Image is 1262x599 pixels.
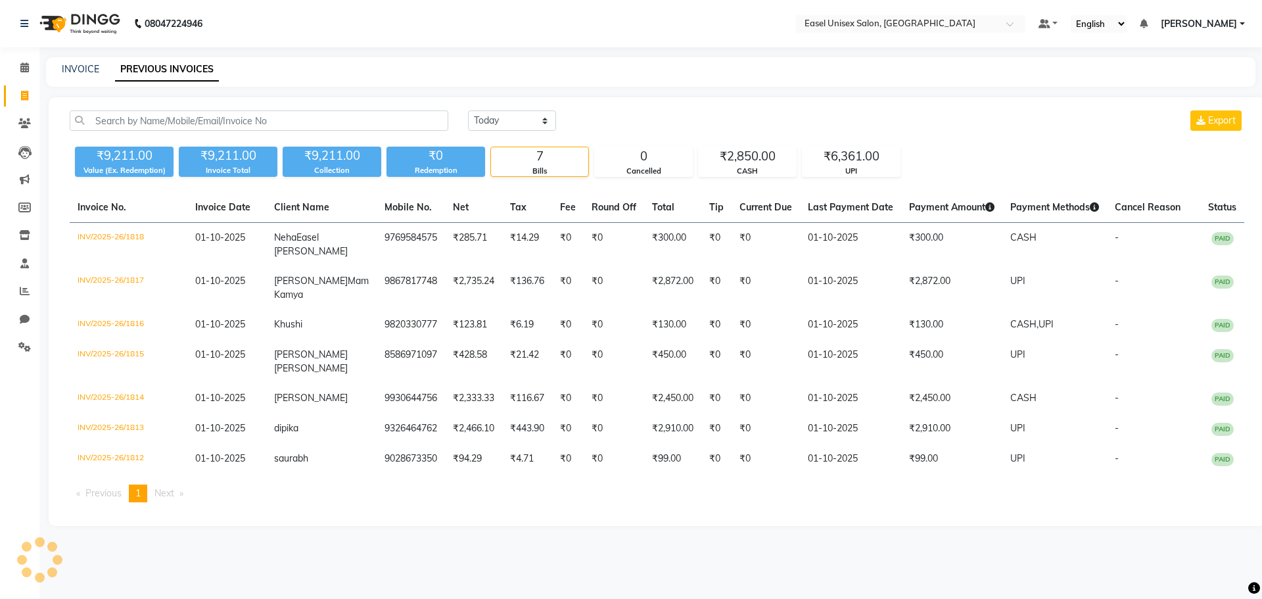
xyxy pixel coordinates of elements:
span: PAID [1211,232,1234,245]
td: ₹2,735.24 [445,266,502,310]
td: ₹0 [552,444,584,474]
span: UPI [1010,348,1025,360]
span: - [1115,231,1119,243]
td: ₹2,450.00 [901,383,1002,414]
span: - [1115,392,1119,404]
td: ₹0 [701,266,732,310]
span: Invoice Date [195,201,250,213]
td: 9326464762 [377,414,445,444]
span: Easel [PERSON_NAME] [274,231,348,257]
span: Next [154,487,174,499]
td: INV/2025-26/1816 [70,310,187,340]
span: PAID [1211,423,1234,436]
img: logo [34,5,124,42]
td: ₹0 [584,266,644,310]
td: 9930644756 [377,383,445,414]
td: ₹130.00 [644,310,701,340]
td: ₹0 [701,444,732,474]
div: ₹2,850.00 [699,147,796,166]
div: Bills [491,166,588,177]
td: 01-10-2025 [800,223,901,267]
td: ₹136.76 [502,266,552,310]
td: ₹2,466.10 [445,414,502,444]
nav: Pagination [70,485,1244,502]
td: ₹0 [701,414,732,444]
span: [PERSON_NAME] [274,348,348,360]
span: Export [1208,114,1236,126]
span: - [1115,452,1119,464]
td: ₹130.00 [901,310,1002,340]
td: 01-10-2025 [800,383,901,414]
td: ₹450.00 [644,340,701,383]
td: ₹300.00 [644,223,701,267]
td: ₹0 [732,444,800,474]
td: ₹2,872.00 [901,266,1002,310]
input: Search by Name/Mobile/Email/Invoice No [70,110,448,131]
td: ₹0 [701,223,732,267]
td: ₹0 [584,444,644,474]
span: [PERSON_NAME] [274,392,348,404]
td: ₹0 [552,223,584,267]
td: ₹123.81 [445,310,502,340]
span: UPI [1010,422,1025,434]
td: 9028673350 [377,444,445,474]
td: 01-10-2025 [800,340,901,383]
td: ₹450.00 [901,340,1002,383]
td: ₹0 [584,340,644,383]
span: Last Payment Date [808,201,893,213]
td: ₹2,872.00 [644,266,701,310]
span: Payment Methods [1010,201,1099,213]
td: INV/2025-26/1818 [70,223,187,267]
td: ₹0 [732,266,800,310]
div: ₹9,211.00 [283,147,381,165]
td: ₹0 [701,383,732,414]
span: - [1115,348,1119,360]
div: Collection [283,165,381,176]
td: ₹300.00 [901,223,1002,267]
td: ₹2,910.00 [644,414,701,444]
span: [PERSON_NAME] [274,362,348,374]
span: Fee [560,201,576,213]
span: Invoice No. [78,201,126,213]
a: PREVIOUS INVOICES [115,58,219,82]
span: PAID [1211,276,1234,289]
span: UPI [1010,452,1025,464]
td: INV/2025-26/1817 [70,266,187,310]
div: 0 [595,147,692,166]
span: - [1115,422,1119,434]
div: CASH [699,166,796,177]
td: INV/2025-26/1814 [70,383,187,414]
td: 9769584575 [377,223,445,267]
span: Status [1208,201,1236,213]
div: Cancelled [595,166,692,177]
span: Mobile No. [385,201,432,213]
span: UPI [1039,318,1054,330]
span: 01-10-2025 [195,275,245,287]
td: ₹2,450.00 [644,383,701,414]
td: ₹0 [732,383,800,414]
div: Redemption [386,165,485,176]
td: 01-10-2025 [800,310,901,340]
td: ₹0 [552,383,584,414]
span: 01-10-2025 [195,452,245,464]
span: Cancel Reason [1115,201,1180,213]
span: Neha [274,231,296,243]
span: Payment Amount [909,201,994,213]
td: ₹0 [584,310,644,340]
div: UPI [803,166,900,177]
td: 01-10-2025 [800,266,901,310]
td: INV/2025-26/1812 [70,444,187,474]
td: ₹0 [552,414,584,444]
span: 01-10-2025 [195,348,245,360]
button: Export [1190,110,1242,131]
span: saurabh [274,452,308,464]
td: ₹0 [701,340,732,383]
td: ₹99.00 [644,444,701,474]
td: ₹2,910.00 [901,414,1002,444]
span: PAID [1211,349,1234,362]
span: [PERSON_NAME] [274,275,348,287]
span: Tax [510,201,526,213]
span: Round Off [592,201,636,213]
span: - [1115,275,1119,287]
span: 1 [135,487,141,499]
